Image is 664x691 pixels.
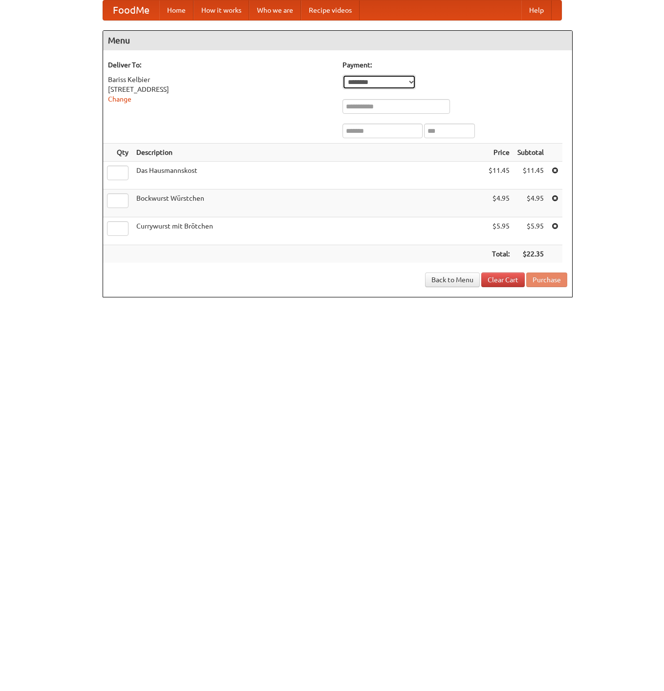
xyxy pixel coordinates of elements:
th: $22.35 [514,245,548,263]
a: FoodMe [103,0,159,20]
td: Bockwurst Würstchen [132,189,485,217]
a: Recipe videos [301,0,360,20]
th: Price [485,144,514,162]
td: $11.45 [485,162,514,189]
div: [STREET_ADDRESS] [108,84,333,94]
a: How it works [193,0,249,20]
td: $4.95 [485,189,514,217]
a: Who we are [249,0,301,20]
h5: Payment: [343,60,567,70]
a: Clear Cart [481,272,525,287]
a: Home [159,0,193,20]
td: $5.95 [485,217,514,245]
td: $4.95 [514,189,548,217]
th: Subtotal [514,144,548,162]
a: Change [108,95,131,103]
td: Currywurst mit Brötchen [132,217,485,245]
h4: Menu [103,31,572,50]
th: Qty [103,144,132,162]
td: $11.45 [514,162,548,189]
button: Purchase [526,272,567,287]
h5: Deliver To: [108,60,333,70]
a: Back to Menu [425,272,480,287]
div: Bariss Kelbier [108,75,333,84]
th: Total: [485,245,514,263]
a: Help [521,0,552,20]
td: Das Hausmannskost [132,162,485,189]
td: $5.95 [514,217,548,245]
th: Description [132,144,485,162]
